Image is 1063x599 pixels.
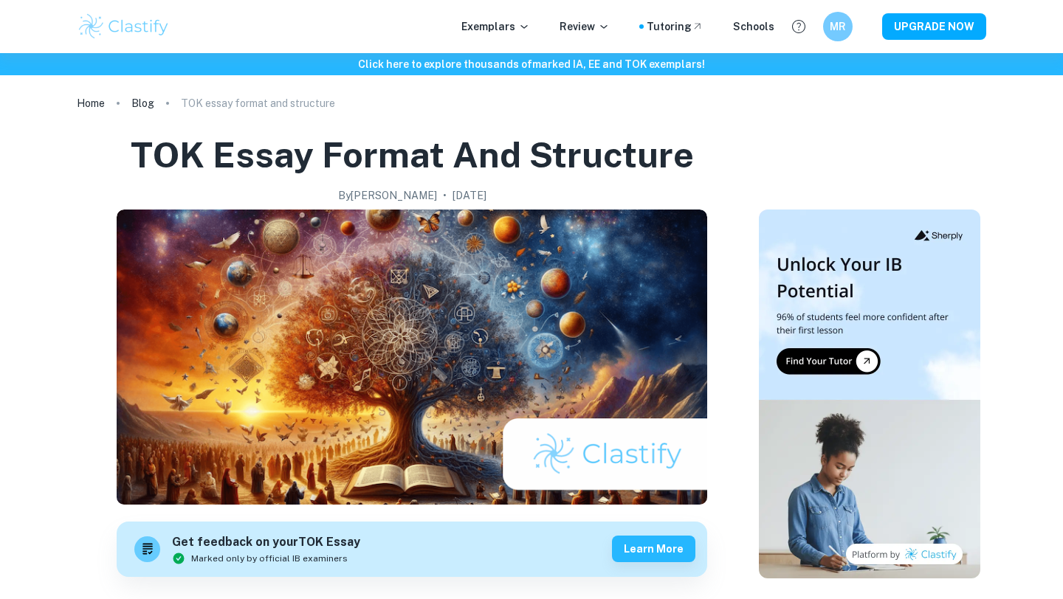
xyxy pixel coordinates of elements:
p: • [443,187,447,204]
button: Learn more [612,536,695,562]
a: Tutoring [647,18,703,35]
p: TOK essay format and structure [181,95,335,111]
button: Help and Feedback [786,14,811,39]
button: MR [823,12,853,41]
button: UPGRADE NOW [882,13,986,40]
a: Home [77,93,105,114]
img: TOK essay format and structure cover image [117,210,707,505]
img: Thumbnail [759,210,980,578]
a: Blog [131,93,154,114]
a: Schools [733,18,774,35]
h2: By [PERSON_NAME] [338,187,437,204]
h6: MR [830,18,847,35]
span: Marked only by official IB examiners [191,552,348,565]
a: Get feedback on yourTOK EssayMarked only by official IB examinersLearn more [117,522,707,577]
h1: TOK essay format and structure [131,131,694,179]
h6: Click here to explore thousands of marked IA, EE and TOK exemplars ! [3,56,1060,72]
p: Review [560,18,610,35]
h2: [DATE] [453,187,486,204]
img: Clastify logo [77,12,171,41]
h6: Get feedback on your TOK Essay [172,533,360,552]
p: Exemplars [461,18,530,35]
